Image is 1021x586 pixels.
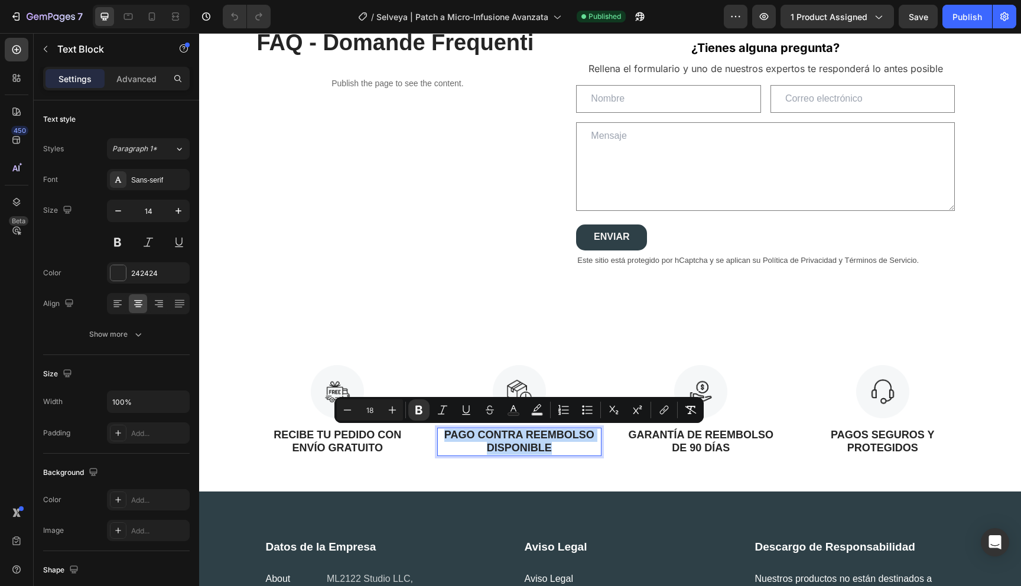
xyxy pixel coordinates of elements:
div: Padding [43,428,70,438]
strong: GARANTÍA DE REEMBOLSO DE 90 DÍAS [430,396,574,421]
div: Color [43,494,61,505]
strong: ¿Tienes alguna pregunta? [492,8,640,22]
img: Alt Image [475,332,528,385]
p: Text Block [57,42,158,56]
div: Publish [952,11,982,23]
p: Settings [58,73,92,85]
div: ENVIAR [395,196,430,213]
div: Size [43,366,74,382]
div: Editor contextual toolbar [334,397,704,423]
span: Rellena el formulario y uno de nuestros expertos te responderá lo antes posible [389,30,744,41]
div: Add... [131,526,187,536]
p: About [67,538,121,555]
input: Nombre [377,52,562,80]
div: Add... [131,428,187,439]
div: Font [43,174,58,185]
span: 1 product assigned [791,11,867,23]
div: Image [43,525,64,536]
div: Rich Text Editor. Editing area: main [238,395,402,423]
button: Show more [43,324,190,345]
div: Width [43,396,63,407]
div: Add... [131,495,187,506]
div: 450 [11,126,28,135]
img: Alt Image [657,332,710,385]
input: Correo electrónico [571,52,756,80]
div: Shape [43,562,81,578]
button: 7 [5,5,88,28]
div: Show more [89,328,144,340]
button: ENVIAR [377,191,448,217]
span: Save [909,12,928,22]
strong: Datos de la Empresa [67,507,177,520]
img: Alt Image [112,332,165,385]
div: Beta [9,216,28,226]
div: Text style [43,114,76,125]
span: Paragraph 1* [112,144,157,154]
div: 242424 [131,268,187,279]
span: Este sitio está protegido por hCaptcha y se aplican su Política de Privacidad y Términos de Servi... [378,223,720,232]
div: Color [43,268,61,278]
div: Align [43,296,76,312]
strong: PAGO CONTRA REEMBOLSO DISPONIBLE [245,396,395,421]
span: / [371,11,374,23]
iframe: Design area [199,33,1021,586]
div: Undo/Redo [223,5,271,28]
p: 7 [77,9,83,24]
div: Size [43,203,74,219]
span: Selveya | Patch a Micro-Infusione Avanzata [376,11,548,23]
div: Background [43,465,100,481]
input: Auto [108,391,189,412]
p: Publish the page to see the content. [57,44,341,57]
button: 1 product assigned [781,5,894,28]
p: Aviso Legal [326,538,525,555]
div: Styles [43,144,64,154]
strong: PAGOS SEGUROS Y PROTEGIDOS [632,396,735,421]
div: Sans-serif [131,175,187,185]
button: Paragraph 1* [107,138,190,159]
strong: Descargo de Responsabilidad [556,507,716,520]
div: Open Intercom Messenger [981,528,1009,556]
button: Publish [942,5,992,28]
strong: Aviso Legal [326,507,388,520]
button: Save [899,5,938,28]
span: Published [588,11,621,22]
p: Advanced [116,73,157,85]
img: Alt Image [294,332,347,385]
strong: RECIBE TU PEDIDO CON ENVÍO GRATUITO [74,396,202,421]
span: ML2122 Studio LLC, [STREET_ADDRESS][PERSON_NAME][PERSON_NAME] [128,541,283,585]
